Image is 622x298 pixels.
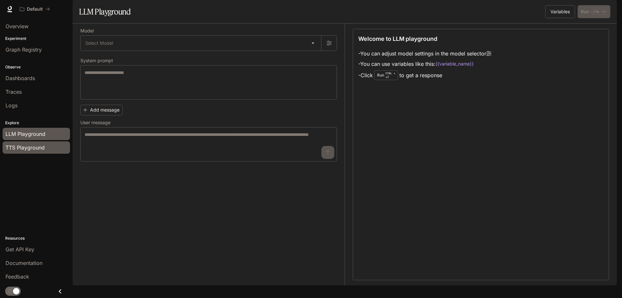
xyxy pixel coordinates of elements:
[358,34,437,43] p: Welcome to LLM playground
[358,48,491,59] li: - You can adjust model settings in the model selector
[545,5,575,18] button: Variables
[80,105,123,115] button: Add message
[80,29,94,33] p: Model
[85,40,113,46] span: Select Model
[435,61,474,67] code: {{variable_name}}
[80,58,113,63] p: System prompt
[80,120,110,125] p: User message
[386,71,395,75] p: CTRL +
[27,6,43,12] p: Default
[386,71,395,79] p: ⏎
[358,69,491,81] li: - Click to get a response
[81,36,321,51] div: Select Model
[358,59,491,69] li: - You can use variables like this:
[17,3,53,16] button: All workspaces
[79,5,131,18] h1: LLM Playground
[374,70,398,80] div: Run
